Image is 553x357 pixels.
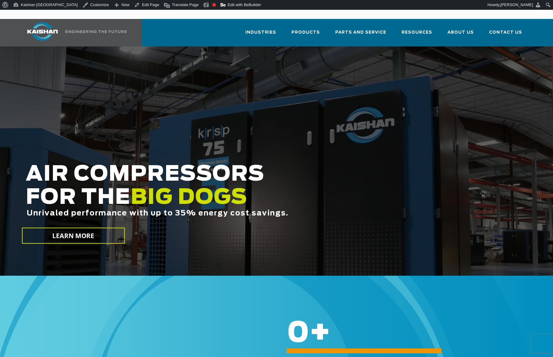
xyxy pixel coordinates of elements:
a: Resources [402,24,432,45]
a: Products [291,24,320,45]
img: kaishan logo [20,22,65,41]
a: About Us [447,24,474,45]
span: About Us [447,29,474,36]
span: Unrivaled performance with up to 35% energy cost savings. [27,210,288,217]
span: [PERSON_NAME] [500,2,533,7]
span: 0 [287,319,309,348]
img: Engineering the future [65,30,127,33]
a: Parts and Service [335,24,386,45]
h2: AIR COMPRESSORS FOR THE [26,163,442,237]
a: Kaishan USA [20,19,128,46]
a: LEARN MORE [22,228,125,244]
span: Contact Us [489,29,522,36]
span: Products [291,29,320,36]
span: Industries [245,29,276,36]
a: Industries [245,24,276,45]
h6: + [287,329,531,337]
span: Parts and Service [335,29,386,36]
span: Resources [402,29,432,36]
span: LEARN MORE [52,231,95,240]
a: Contact Us [489,24,522,45]
div: Focus keyphrase not set [212,3,216,7]
span: BIG DOGS [131,187,247,208]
